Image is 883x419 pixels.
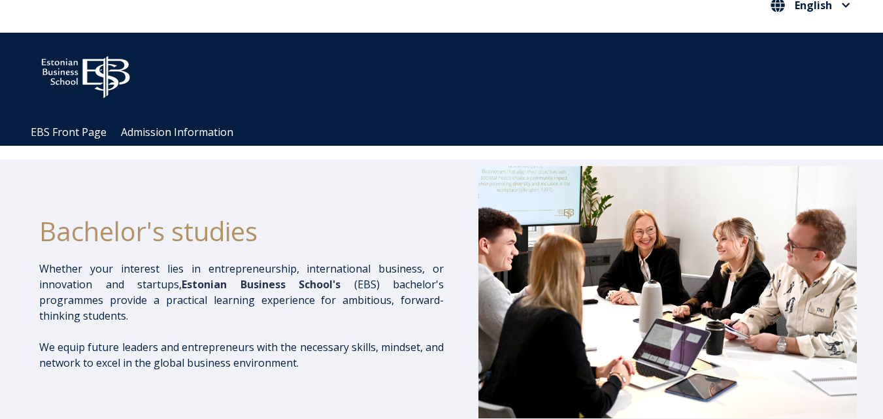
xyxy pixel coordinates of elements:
h1: Bachelor's studies [39,215,444,248]
span: Estonian Business School's [182,277,341,292]
span: Community for Growth and Resp [393,69,554,83]
a: EBS Front Page [31,125,107,139]
a: Admission Information [121,125,233,139]
img: ebs_logo2016_white [30,46,141,102]
p: Whether your interest lies in entrepreneurship, international business, or innovation and startup... [39,261,444,324]
img: Bachelor's at EBS [478,166,857,418]
div: Navigation Menu [24,119,873,146]
p: We equip future leaders and entrepreneurs with the necessary skills, mindset, and network to exce... [39,339,444,371]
